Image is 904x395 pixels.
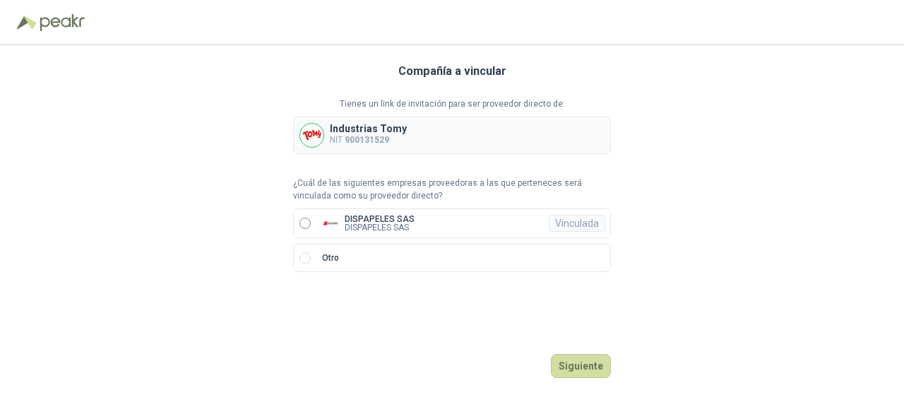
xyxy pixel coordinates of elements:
[322,252,339,265] p: Otro
[345,135,389,145] b: 900131529
[17,16,37,30] img: Logo
[322,215,339,232] img: Company Logo
[398,62,506,81] h3: Compañía a vincular
[293,98,611,111] p: Tienes un link de invitación para ser proveedor directo de:
[300,124,323,147] img: Company Logo
[293,177,611,204] p: ¿Cuál de las siguientes empresas proveedoras a las que perteneces será vinculada como su proveedo...
[40,14,85,31] img: Peakr
[551,354,611,378] button: Siguiente
[345,215,415,223] p: DISPAPELES SAS
[330,124,407,134] p: Industrias Tomy
[345,223,415,232] p: DISPAPELES SAS
[330,134,407,147] p: NIT
[549,215,605,232] div: Vinculada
